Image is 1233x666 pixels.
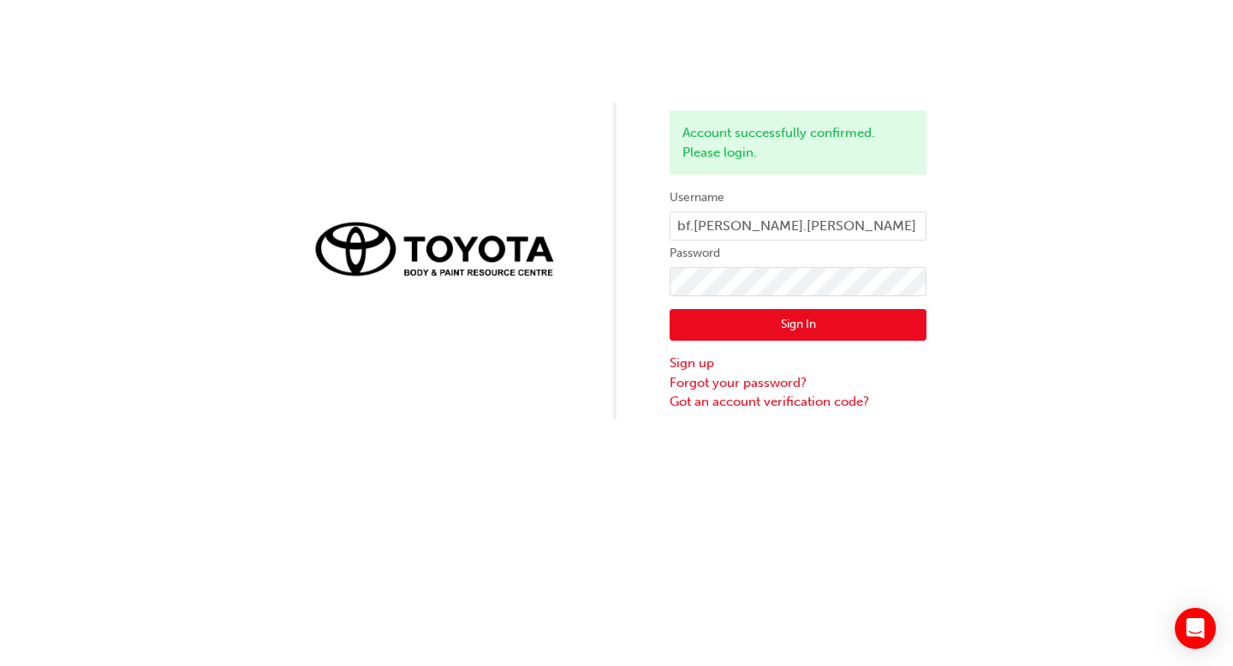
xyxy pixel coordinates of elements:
[670,354,926,373] a: Sign up
[670,243,926,264] label: Password
[670,110,926,175] div: Account successfully confirmed. Please login.
[670,187,926,208] label: Username
[670,211,926,241] input: Username
[670,392,926,412] a: Got an account verification code?
[670,309,926,342] button: Sign In
[670,373,926,393] a: Forgot your password?
[307,212,563,284] img: Trak
[1175,608,1216,649] div: Open Intercom Messenger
